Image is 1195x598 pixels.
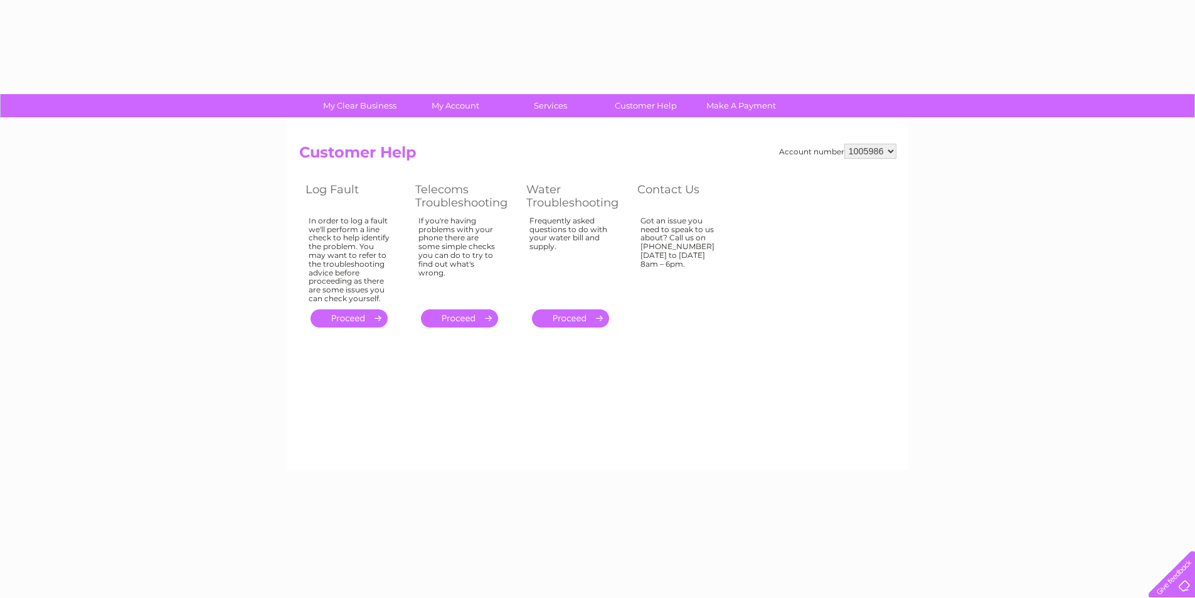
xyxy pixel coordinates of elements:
[532,309,609,328] a: .
[520,179,631,213] th: Water Troubleshooting
[640,216,722,298] div: Got an issue you need to speak to us about? Call us on [PHONE_NUMBER] [DATE] to [DATE] 8am – 6pm.
[299,144,896,168] h2: Customer Help
[779,144,896,159] div: Account number
[529,216,612,298] div: Frequently asked questions to do with your water bill and supply.
[689,94,793,117] a: Make A Payment
[409,179,520,213] th: Telecoms Troubleshooting
[418,216,501,298] div: If you're having problems with your phone there are some simple checks you can do to try to find ...
[309,216,390,303] div: In order to log a fault we'll perform a line check to help identify the problem. You may want to ...
[311,309,388,328] a: .
[499,94,602,117] a: Services
[594,94,698,117] a: Customer Help
[403,94,507,117] a: My Account
[308,94,412,117] a: My Clear Business
[631,179,741,213] th: Contact Us
[299,179,409,213] th: Log Fault
[421,309,498,328] a: .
